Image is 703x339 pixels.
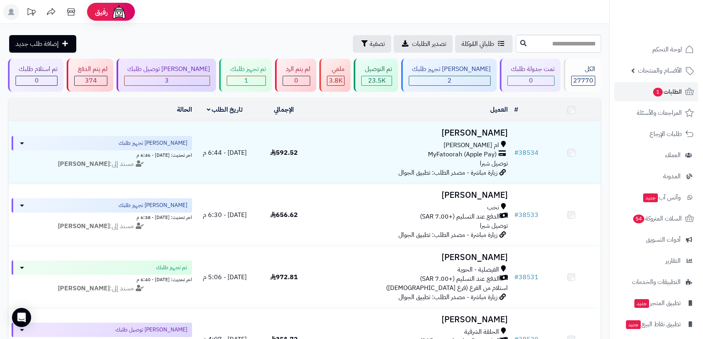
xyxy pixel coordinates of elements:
div: تم التوصيل [361,65,392,74]
span: لوحة التحكم [652,44,682,55]
div: 0 [16,76,57,85]
span: الدفع عند التسليم (+7.00 SAR) [420,274,500,284]
strong: [PERSON_NAME] [58,221,110,231]
span: 0 [35,76,39,85]
div: 23548 [362,76,391,85]
span: تصفية [370,39,385,49]
a: تطبيق نقاط البيعجديد [614,315,698,334]
div: تم تجهيز طلبك [227,65,265,74]
span: [DATE] - 5:06 م [203,272,247,282]
a: تطبيق المتجرجديد [614,294,698,313]
a: الطلبات1 [614,82,698,101]
h3: [PERSON_NAME] [317,191,507,200]
a: أدوات التسويق [614,230,698,249]
a: تاريخ الطلب [207,105,243,114]
span: 0 [529,76,533,85]
span: 656.62 [270,210,298,220]
h3: [PERSON_NAME] [317,315,507,324]
h3: [PERSON_NAME] [317,253,507,262]
a: التطبيقات والخدمات [614,272,698,292]
a: تم التوصيل 23.5K [352,59,399,92]
span: أدوات التسويق [646,234,681,245]
div: اخر تحديث: [DATE] - 6:40 م [12,275,192,283]
div: 3842 [327,76,344,85]
div: اخر تحديث: [DATE] - 6:38 م [12,213,192,221]
a: لوحة التحكم [614,40,698,59]
span: الطلبات [652,86,682,97]
a: #38531 [514,272,539,282]
a: العملاء [614,146,698,165]
strong: [PERSON_NAME] [58,284,110,293]
span: تصدير الطلبات [412,39,446,49]
div: الكل [571,65,595,74]
span: 1 [244,76,248,85]
span: زيارة مباشرة - مصدر الطلب: تطبيق الجوال [398,230,497,240]
a: إضافة طلب جديد [9,35,76,53]
span: 3.8K [329,76,343,85]
span: 2 [448,76,452,85]
span: # [514,210,519,220]
div: [PERSON_NAME] تجهيز طلبك [409,65,491,74]
span: المراجعات والأسئلة [637,107,682,118]
a: تم استلام طلبك 0 [6,59,65,92]
a: المراجعات والأسئلة [614,103,698,122]
span: رفيق [95,7,108,17]
span: تطبيق نقاط البيع [625,319,681,330]
div: مسند إلى: [6,222,198,231]
a: وآتس آبجديد [614,188,698,207]
div: تمت جدولة طلبك [507,65,554,74]
div: تم استلام طلبك [16,65,57,74]
span: توصيل شبرا [480,221,508,231]
a: التقارير [614,251,698,270]
a: #38534 [514,148,539,158]
span: # [514,272,519,282]
span: 3 [165,76,169,85]
a: #38533 [514,210,539,220]
span: الحلقة الشرقية [464,327,499,337]
a: [PERSON_NAME] تجهيز طلبك 2 [400,59,498,92]
span: التقارير [665,255,681,266]
span: التطبيقات والخدمات [632,276,681,288]
div: 0 [283,76,310,85]
a: الحالة [177,105,192,114]
a: لم يتم الرد 0 [273,59,318,92]
strong: [PERSON_NAME] [58,159,110,169]
span: طلبات الإرجاع [650,128,682,140]
a: المدونة [614,167,698,186]
span: الأقسام والمنتجات [638,65,682,76]
div: اخر تحديث: [DATE] - 6:46 م [12,150,192,159]
div: مسند إلى: [6,160,198,169]
span: 27770 [573,76,593,85]
span: نخب [487,203,499,212]
a: تمت جدولة طلبك 0 [498,59,562,92]
span: السلات المتروكة [632,213,682,224]
span: تم تجهيز طلبك [156,264,187,272]
a: لم يتم الدفع 374 [65,59,115,92]
span: MyFatoorah (Apple Pay) [428,150,497,159]
div: مسند إلى: [6,284,198,293]
a: ملغي 3.8K [318,59,352,92]
span: 592.52 [270,148,298,158]
img: ai-face.png [111,4,127,20]
div: 1 [227,76,265,85]
span: استلام من الفرع (فرع [DEMOGRAPHIC_DATA]) [386,283,508,293]
a: تحديثات المنصة [21,4,41,22]
a: طلبات الإرجاع [614,124,698,144]
span: تطبيق المتجر [634,298,681,309]
div: 0 [508,76,554,85]
div: 3 [125,76,210,85]
a: تصدير الطلبات [394,35,453,53]
span: جديد [626,320,641,329]
span: 374 [85,76,97,85]
div: 2 [409,76,490,85]
span: العملاء [665,150,681,161]
span: [PERSON_NAME] تجهيز طلبك [119,139,187,147]
span: طلباتي المُوكلة [461,39,494,49]
span: 0 [294,76,298,85]
span: الفيصلية - الحوية [457,265,499,274]
div: [PERSON_NAME] توصيل طلبك [124,65,210,74]
div: لم يتم الدفع [74,65,107,74]
img: logo-2.png [649,22,695,38]
span: ام [PERSON_NAME] [444,141,499,150]
a: تم تجهيز طلبك 1 [218,59,273,92]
